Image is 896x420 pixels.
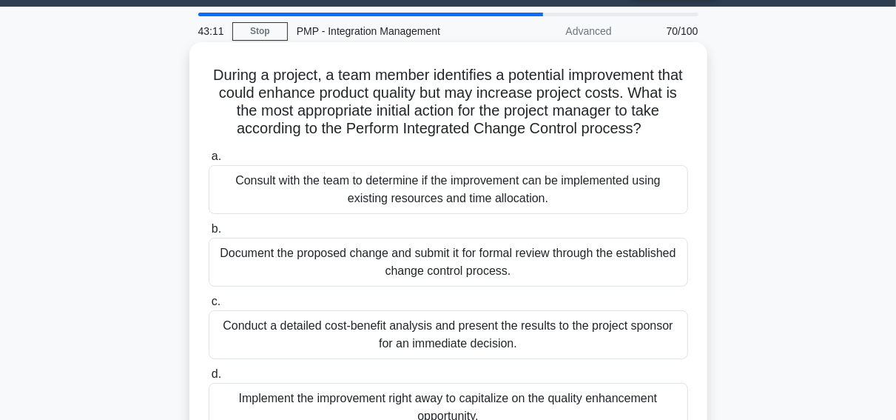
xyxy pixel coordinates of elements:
[491,16,621,46] div: Advanced
[189,16,232,46] div: 43:11
[209,238,688,287] div: Document the proposed change and submit it for formal review through the established change contr...
[209,165,688,214] div: Consult with the team to determine if the improvement can be implemented using existing resources...
[209,310,688,359] div: Conduct a detailed cost-benefit analysis and present the results to the project sponsor for an im...
[212,295,220,307] span: c.
[232,22,288,41] a: Stop
[212,367,221,380] span: d.
[212,222,221,235] span: b.
[207,66,690,139] h5: During a project, a team member identifies a potential improvement that could enhance product qua...
[212,150,221,162] span: a.
[621,16,707,46] div: 70/100
[288,16,491,46] div: PMP - Integration Management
